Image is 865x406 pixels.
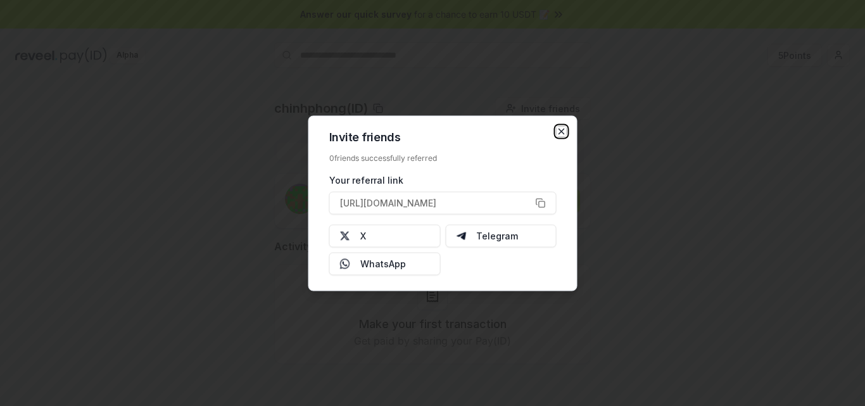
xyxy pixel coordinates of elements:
[329,153,557,163] div: 0 friends successfully referred
[340,231,350,241] img: X
[340,258,350,269] img: Whatsapp
[329,191,557,214] button: [URL][DOMAIN_NAME]
[456,231,466,241] img: Telegram
[329,131,557,143] h2: Invite friends
[340,196,436,210] span: [URL][DOMAIN_NAME]
[329,224,441,247] button: X
[329,173,557,186] div: Your referral link
[445,224,557,247] button: Telegram
[329,252,441,275] button: WhatsApp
